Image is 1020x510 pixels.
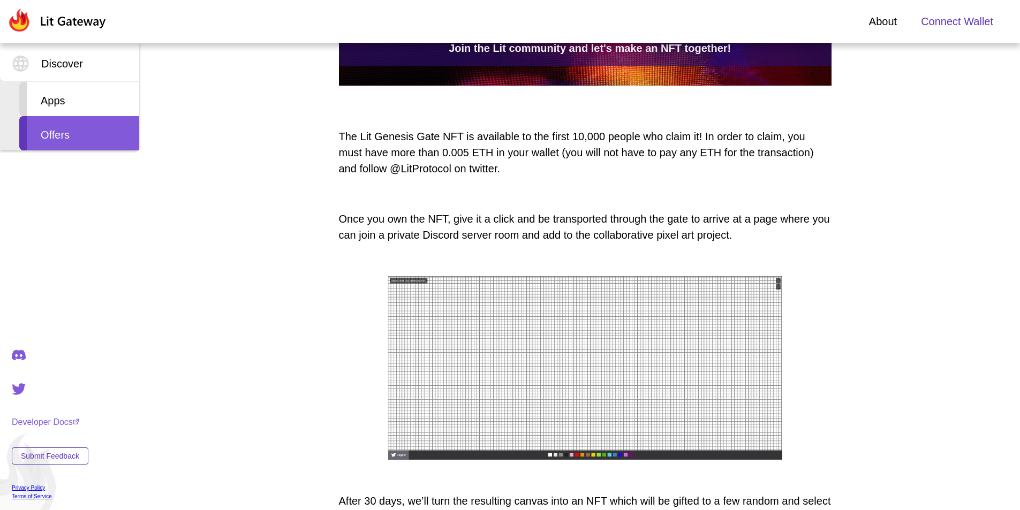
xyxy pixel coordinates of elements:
[12,493,88,499] a: Terms of Service
[339,211,832,243] p: Once you own the NFT, give it a click and be transported through the gate to arrive at a page whe...
[12,417,88,427] a: Developer Docs
[388,276,782,460] img: blank-canvas.92a57c06.png
[41,56,83,72] span: Discover
[19,82,139,116] div: Apps
[12,485,88,491] a: Privacy Policy
[339,128,832,177] p: The Lit Genesis Gate NFT is available to the first 10,000 people who claim it! In order to claim,...
[19,116,139,150] div: Offers
[7,9,106,32] img: Lit Gateway Logo
[869,13,897,29] a: About
[921,13,993,29] span: Connect Wallet
[344,40,836,56] h3: Join the Lit community and let's make an NFT together!
[12,447,88,465] button: Submit Feedback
